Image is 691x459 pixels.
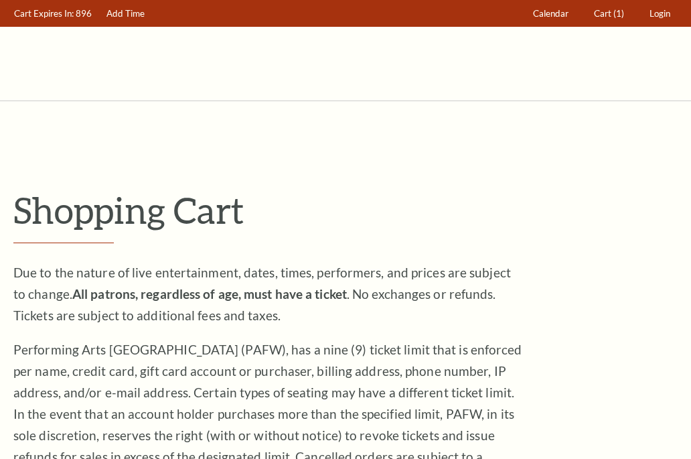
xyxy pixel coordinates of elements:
[643,1,677,27] a: Login
[588,1,631,27] a: Cart (1)
[527,1,575,27] a: Calendar
[100,1,151,27] a: Add Time
[72,286,347,302] strong: All patrons, regardless of age, must have a ticket
[76,8,92,19] span: 896
[533,8,568,19] span: Calendar
[13,265,511,323] span: Due to the nature of live entertainment, dates, times, performers, and prices are subject to chan...
[613,8,624,19] span: (1)
[594,8,611,19] span: Cart
[14,8,74,19] span: Cart Expires In:
[13,188,678,232] p: Shopping Cart
[649,8,670,19] span: Login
